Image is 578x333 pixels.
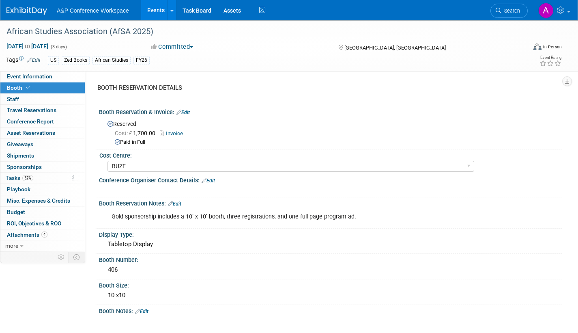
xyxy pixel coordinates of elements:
div: Paid in Full [115,138,556,146]
a: Event Information [0,71,85,82]
span: to [24,43,31,50]
span: 4 [41,231,47,238]
div: Event Rating [539,56,561,60]
a: Edit [27,57,41,63]
span: 1,700.00 [115,130,159,136]
div: Booth Notes: [99,305,562,316]
a: Edit [168,201,181,207]
div: African Studies [92,56,131,65]
span: [GEOGRAPHIC_DATA], [GEOGRAPHIC_DATA] [344,45,446,51]
a: Edit [135,309,148,314]
span: Shipments [7,152,34,159]
a: Shipments [0,150,85,161]
span: Booth [7,84,32,91]
div: Booth Size: [99,279,562,290]
span: Misc. Expenses & Credits [7,197,70,204]
a: Asset Reservations [0,128,85,138]
span: more [5,242,18,249]
div: Gold sponsorship includes a 10’ x 10’ booth, three registrations, and one full page program ad. [106,209,472,225]
a: Booth [0,82,85,93]
td: Toggle Event Tabs [69,252,85,262]
a: Invoice [160,130,187,136]
span: Travel Reservations [7,107,56,113]
button: Committed [148,43,196,51]
a: Playbook [0,184,85,195]
div: 10 x10 [105,289,556,302]
div: FY26 [133,56,150,65]
a: Edit [176,110,190,115]
a: more [0,240,85,251]
a: Misc. Expenses & Credits [0,195,85,206]
a: Giveaways [0,139,85,150]
a: Edit [202,178,215,184]
i: Booth reservation complete [26,85,30,90]
span: Event Information [7,73,52,80]
img: ExhibitDay [6,7,47,15]
span: Playbook [7,186,30,192]
div: US [48,56,59,65]
span: Staff [7,96,19,102]
span: [DATE] [DATE] [6,43,49,50]
a: ROI, Objectives & ROO [0,218,85,229]
span: Tasks [6,175,33,181]
span: ROI, Objectives & ROO [7,220,61,227]
div: African Studies Association (AfSA 2025) [4,24,514,39]
div: In-Person [543,44,562,50]
span: Attachments [7,231,47,238]
td: Tags [6,56,41,65]
span: Sponsorships [7,164,42,170]
td: Personalize Event Tab Strip [54,252,69,262]
div: Reserved [105,118,556,146]
div: BOOTH RESERVATION DETAILS [97,84,556,92]
div: Tabletop Display [105,238,556,251]
span: Giveaways [7,141,33,147]
a: Attachments4 [0,229,85,240]
div: Booth Reservation Notes: [99,197,562,208]
span: Budget [7,209,25,215]
a: Travel Reservations [0,105,85,116]
a: Staff [0,94,85,105]
span: 32% [22,175,33,181]
a: Tasks32% [0,173,85,184]
span: Asset Reservations [7,130,55,136]
a: Conference Report [0,116,85,127]
div: Zed Books [62,56,90,65]
a: Search [490,4,528,18]
div: Booth Number: [99,254,562,264]
span: Conference Report [7,118,54,125]
span: Search [501,8,520,14]
span: A&P Conference Workspace [57,7,129,14]
img: Format-Inperson.png [533,43,541,50]
div: Display Type: [99,229,562,239]
div: Cost Centre: [99,149,558,160]
div: Event Format [479,42,562,54]
div: Conference Organiser Contact Details: [99,174,562,185]
a: Budget [0,207,85,218]
span: (3 days) [50,44,67,50]
div: Booth Reservation & Invoice: [99,106,562,117]
a: Sponsorships [0,162,85,173]
div: 406 [105,264,556,276]
span: Cost: £ [115,130,133,136]
img: Amanda Oney [538,3,554,18]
